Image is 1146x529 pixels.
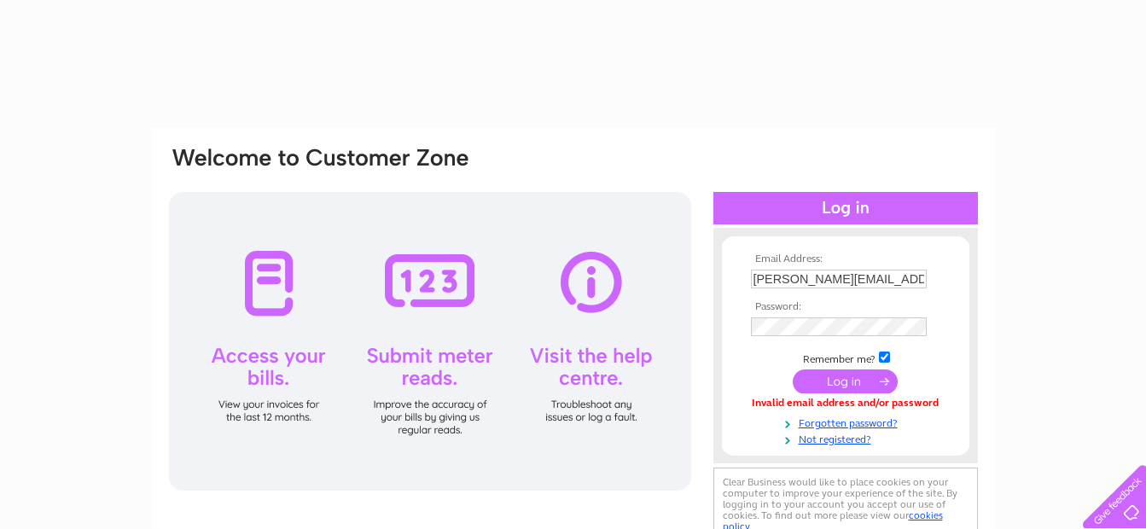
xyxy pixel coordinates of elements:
input: Submit [793,369,898,393]
a: Not registered? [751,430,945,446]
th: Email Address: [747,253,945,265]
th: Password: [747,301,945,313]
td: Remember me? [747,349,945,366]
a: Forgotten password? [751,414,945,430]
div: Invalid email address and/or password [751,398,940,410]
